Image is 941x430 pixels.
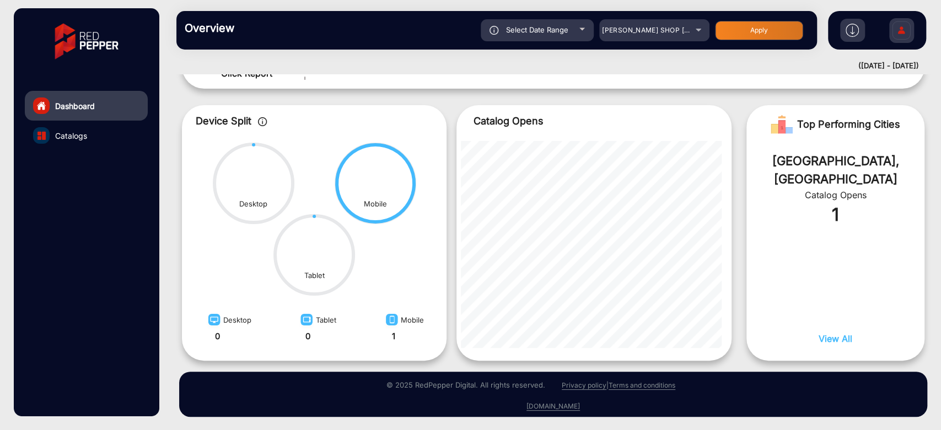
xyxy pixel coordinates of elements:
[305,331,310,341] strong: 0
[55,130,87,141] span: Catalogs
[392,331,395,341] strong: 1
[562,381,606,390] a: Privacy policy
[606,381,609,389] a: |
[214,331,219,341] strong: 0
[763,152,908,188] div: [GEOGRAPHIC_DATA], [GEOGRAPHIC_DATA]
[185,21,339,35] h3: Overview
[47,14,126,69] img: vmg-logo
[819,332,852,355] button: View All
[239,199,267,210] div: Desktop
[386,380,545,389] small: © 2025 RedPepper Digital. All rights reserved.
[297,313,316,330] img: image
[819,333,852,344] span: View All
[25,121,148,150] a: Catalogs
[364,199,387,210] div: Mobile
[258,117,267,126] img: icon
[383,310,424,330] div: Mobile
[609,381,675,390] a: Terms and conditions
[36,101,46,111] img: home
[55,100,95,112] span: Dashboard
[890,13,913,51] img: Sign%20Up.svg
[846,24,859,37] img: h2download.svg
[506,25,568,34] span: Select Date Range
[473,113,714,128] p: Catalog Opens
[771,113,793,135] img: Rank image
[165,61,919,72] div: ([DATE] - [DATE])
[763,202,908,228] div: 1
[304,270,325,281] div: Tablet
[383,313,401,330] img: image
[205,310,251,330] div: Desktop
[526,402,580,411] a: [DOMAIN_NAME]
[196,115,251,127] span: Device Split
[25,91,148,121] a: Dashboard
[715,21,803,40] button: Apply
[602,26,753,34] span: [PERSON_NAME] SHOP [GEOGRAPHIC_DATA]
[297,310,336,330] div: Tablet
[763,188,908,202] div: Catalog Opens
[37,132,46,140] img: catalog
[490,26,499,35] img: icon
[205,313,223,330] img: image
[797,113,900,135] span: Top Performing Cities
